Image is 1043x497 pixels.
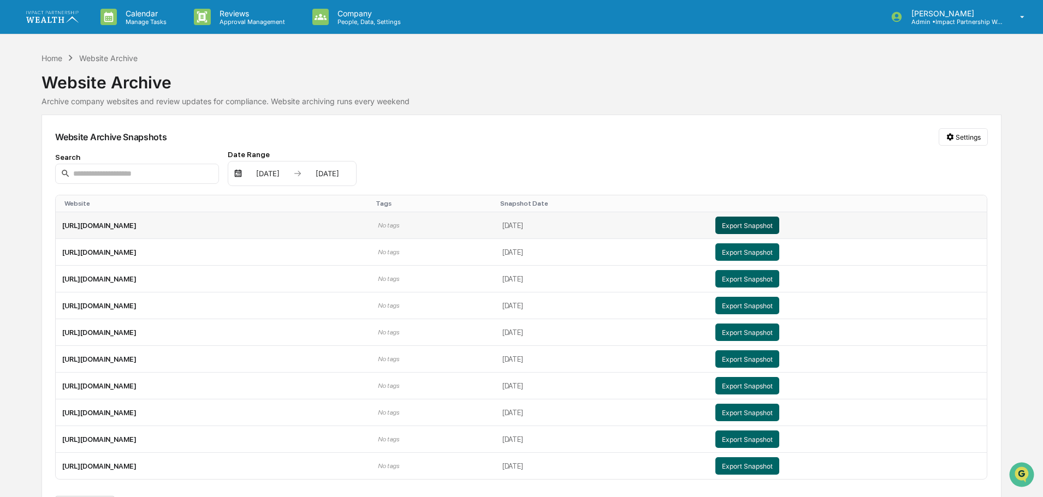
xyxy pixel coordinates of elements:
img: calendar [234,169,242,178]
button: Export Snapshot [715,404,779,421]
td: [URL][DOMAIN_NAME] [56,266,371,292]
div: Toggle SortBy [718,200,982,207]
button: Start new chat [186,87,199,100]
button: Export Snapshot [715,297,779,314]
td: [DATE] [496,212,709,239]
span: No tags [378,275,399,283]
button: Export Snapshot [715,324,779,341]
button: Export Snapshot [715,430,779,448]
span: No tags [378,302,399,309]
td: [DATE] [496,292,709,319]
td: [DATE] [496,319,709,346]
div: 🗄️ [79,139,88,147]
td: [DATE] [496,399,709,426]
td: [URL][DOMAIN_NAME] [56,239,371,266]
div: 🖐️ [11,139,20,147]
iframe: Open customer support [1008,461,1038,490]
span: No tags [378,221,399,229]
div: Home [42,53,62,63]
span: Pylon [109,185,132,193]
td: [URL][DOMAIN_NAME] [56,373,371,399]
a: 🔎Data Lookup [7,154,73,173]
div: Website Archive [79,53,138,63]
img: 1746055101610-c473b297-6a78-478c-a979-82029cc54cd1 [11,83,31,103]
td: [DATE] [496,453,709,479]
button: Export Snapshot [715,217,779,234]
div: Toggle SortBy [64,200,367,207]
td: [URL][DOMAIN_NAME] [56,346,371,373]
a: Powered byPylon [77,184,132,193]
span: No tags [378,435,399,443]
td: [DATE] [496,239,709,266]
span: Data Lookup [22,158,69,169]
p: Admin • Impact Partnership Wealth [903,18,1004,26]
span: Attestations [90,137,135,148]
button: Export Snapshot [715,377,779,394]
p: People, Data, Settings [329,18,406,26]
span: Preclearance [22,137,70,148]
span: No tags [378,382,399,390]
td: [DATE] [496,426,709,453]
p: How can we help? [11,23,199,40]
span: No tags [378,355,399,363]
span: No tags [378,462,399,470]
button: Export Snapshot [715,457,779,475]
div: [DATE] [304,169,351,178]
span: No tags [378,409,399,416]
div: Toggle SortBy [376,200,491,207]
td: [URL][DOMAIN_NAME] [56,426,371,453]
p: [PERSON_NAME] [903,9,1004,18]
span: No tags [378,248,399,256]
div: [DATE] [245,169,291,178]
div: We're available if you need us! [37,94,138,103]
td: [DATE] [496,266,709,292]
td: [URL][DOMAIN_NAME] [56,212,371,239]
div: Archive company websites and review updates for compliance. Website archiving runs every weekend [42,97,1001,106]
div: 🔎 [11,159,20,168]
td: [URL][DOMAIN_NAME] [56,453,371,479]
p: Manage Tasks [117,18,172,26]
p: Reviews [211,9,291,18]
a: 🖐️Preclearance [7,133,75,153]
div: Website Archive Snapshots [55,131,167,142]
p: Approval Management [211,18,291,26]
img: arrow right [293,169,302,178]
div: Website Archive [42,64,1001,92]
div: Search [55,153,219,161]
button: Export Snapshot [715,270,779,288]
td: [URL][DOMAIN_NAME] [56,319,371,346]
span: No tags [378,328,399,336]
td: [URL][DOMAIN_NAME] [56,292,371,319]
div: Toggle SortBy [500,200,704,207]
div: Start new chat [37,83,179,94]
button: Export Snapshot [715,243,779,261]
td: [URL][DOMAIN_NAME] [56,399,371,426]
td: [DATE] [496,373,709,399]
button: Export Snapshot [715,350,779,368]
img: logo [26,11,79,22]
p: Calendar [117,9,172,18]
a: 🗄️Attestations [75,133,140,153]
p: Company [329,9,406,18]
div: Date Range [228,150,357,159]
td: [DATE] [496,346,709,373]
button: Settings [939,128,988,146]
